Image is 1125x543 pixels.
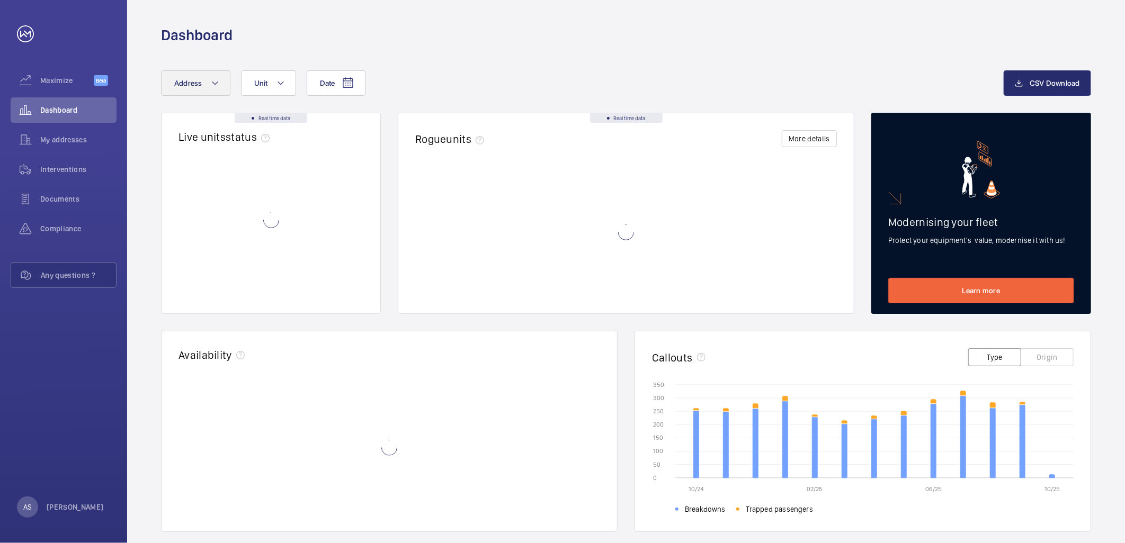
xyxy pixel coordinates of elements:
span: Any questions ? [41,270,116,280]
h2: Live units [178,130,274,143]
span: Address [174,79,202,87]
text: 100 [653,448,663,455]
button: Address [161,70,230,96]
img: marketing-card.svg [962,141,1001,198]
text: 10/24 [689,485,704,493]
span: Compliance [40,223,117,234]
text: 250 [653,408,664,415]
button: Type [968,348,1021,366]
span: My addresses [40,134,117,145]
p: [PERSON_NAME] [47,502,104,512]
button: Origin [1021,348,1074,366]
h2: Modernising your fleet [888,215,1074,229]
h2: Callouts [652,351,693,364]
span: units [447,132,489,146]
p: Protect your equipment's value, modernise it with us! [888,235,1074,246]
span: CSV Download [1030,79,1080,87]
text: 50 [653,461,660,468]
span: Documents [40,194,117,204]
span: Beta [94,75,108,86]
a: Learn more [888,278,1074,303]
text: 150 [653,434,663,441]
h2: Availability [178,348,232,361]
span: Breakdowns [685,504,726,514]
button: More details [782,130,837,147]
div: Real time data [590,113,663,123]
text: 300 [653,394,664,402]
div: Real time data [235,113,307,123]
text: 10/25 [1044,485,1060,493]
span: Unit [254,79,268,87]
span: Dashboard [40,105,117,115]
h1: Dashboard [161,25,233,45]
span: Interventions [40,164,117,175]
button: Unit [241,70,296,96]
span: Maximize [40,75,94,86]
span: Trapped passengers [746,504,813,514]
h2: Rogue [415,132,488,146]
text: 0 [653,474,657,482]
text: 350 [653,381,664,388]
span: Date [320,79,335,87]
p: AS [23,502,32,512]
text: 06/25 [925,485,942,493]
text: 02/25 [807,485,823,493]
button: Date [307,70,365,96]
text: 200 [653,421,664,428]
span: status [226,130,274,143]
button: CSV Download [1004,70,1091,96]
